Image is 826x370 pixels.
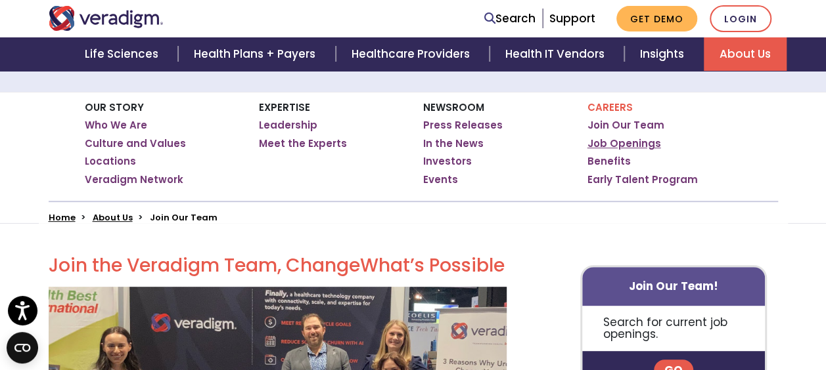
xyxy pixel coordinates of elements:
a: Insights [624,37,704,71]
h2: Join the Veradigm Team, Change [49,255,507,277]
a: Leadership [259,119,317,132]
a: Locations [85,155,136,168]
a: In the News [423,137,484,150]
a: Search [484,10,536,28]
a: Health Plans + Payers [178,37,335,71]
a: Veradigm Network [85,173,183,186]
a: Home [49,211,76,224]
a: Investors [423,155,472,168]
span: What’s Possible [360,253,505,278]
a: Get Demo [616,6,697,31]
a: About Us [93,211,133,224]
a: About Us [704,37,787,71]
a: Join Our Team [587,119,664,132]
a: Early Talent Program [587,173,698,186]
a: Meet the Experts [259,137,347,150]
a: Health IT Vendors [490,37,624,71]
a: Benefits [587,155,631,168]
a: Press Releases [423,119,503,132]
a: Life Sciences [69,37,178,71]
a: Login [710,5,771,32]
p: Search for current job openings. [582,306,766,351]
a: Job Openings [587,137,661,150]
a: Who We Are [85,119,147,132]
button: Open CMP widget [7,332,38,363]
img: Veradigm logo [49,6,164,31]
a: Culture and Values [85,137,186,150]
a: Healthcare Providers [336,37,490,71]
a: Events [423,173,458,186]
strong: Join Our Team! [629,278,718,294]
a: Support [549,10,595,26]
